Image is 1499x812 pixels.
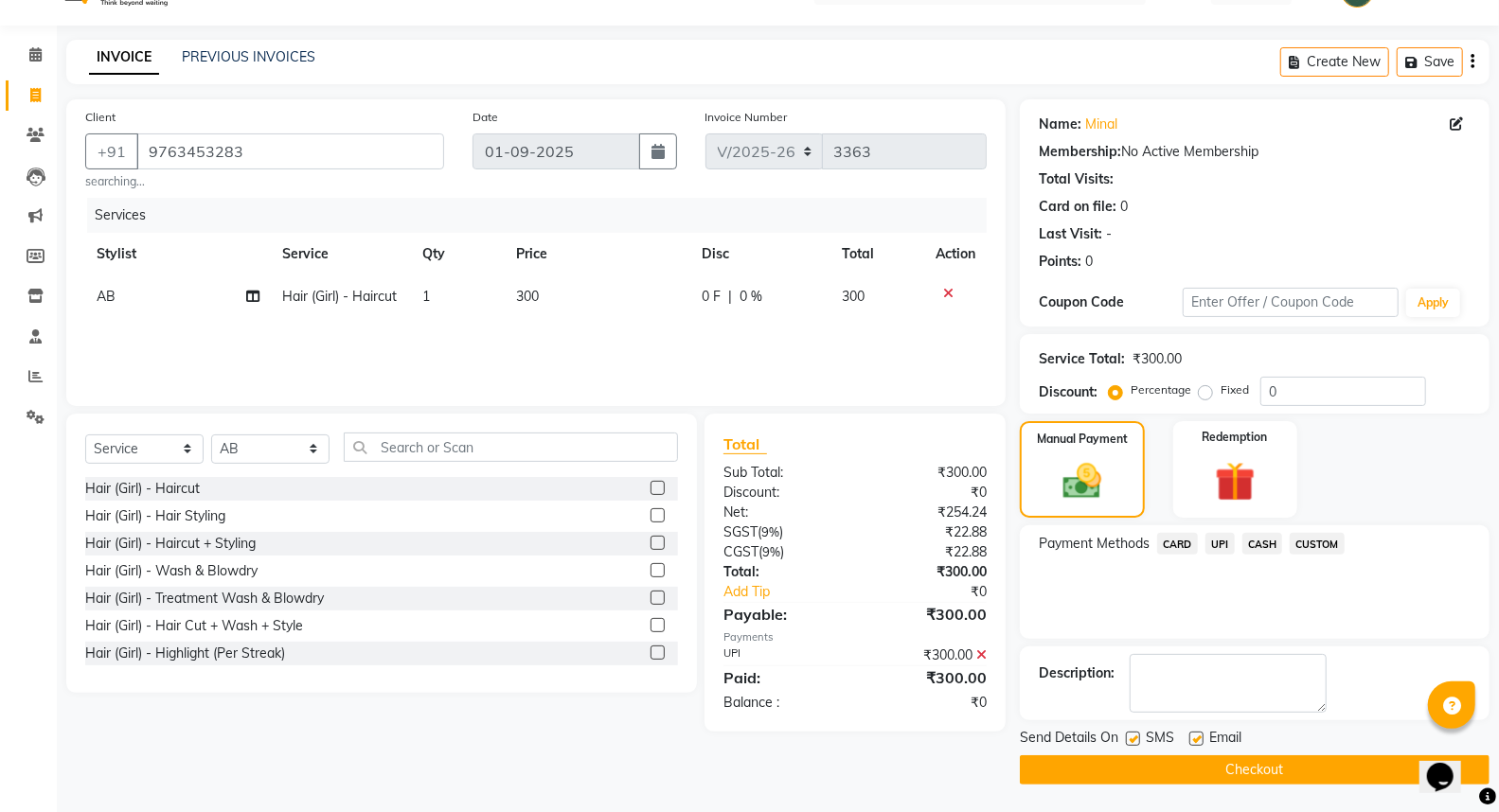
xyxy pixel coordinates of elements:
[344,432,678,462] input: Search or Scan
[282,288,397,305] span: Hair (Girl) - Haircut
[880,582,1001,602] div: ₹0
[1039,142,1471,162] div: No Active Membership
[855,603,1001,626] div: ₹300.00
[182,48,315,65] a: PREVIOUS INVOICES
[85,616,303,636] div: Hair (Girl) - Hair Cut + Wash + Style
[271,233,411,275] th: Service
[1020,755,1490,785] button: Checkout
[855,562,1001,582] div: ₹300.00
[1205,533,1235,555] span: UPI
[855,503,1001,522] div: ₹254.24
[1406,289,1460,317] button: Apply
[85,644,285,663] div: Hair (Girl) - Highlight (Per Streak)
[1051,459,1114,503] img: _cash.svg
[855,483,1001,503] div: ₹0
[1133,349,1182,369] div: ₹300.00
[85,173,444,190] small: searching...
[709,463,855,483] div: Sub Total:
[709,645,855,665] div: UPI
[1039,115,1081,134] div: Name:
[422,288,430,305] span: 1
[87,198,1001,233] div: Services
[85,534,256,554] div: Hair (Girl) - Haircut + Styling
[136,133,444,169] input: Search by Name/Mobile/Email/Code
[1039,349,1125,369] div: Service Total:
[709,542,855,562] div: ( )
[1131,381,1191,398] label: Percentage
[411,233,505,275] th: Qty
[855,693,1001,713] div: ₹0
[1037,431,1128,448] label: Manual Payment
[709,693,855,713] div: Balance :
[1221,381,1249,398] label: Fixed
[723,434,767,454] span: Total
[830,233,924,275] th: Total
[1120,197,1128,217] div: 0
[1203,429,1268,446] label: Redemption
[1242,533,1283,555] span: CASH
[1039,197,1116,217] div: Card on file:
[1039,292,1183,312] div: Coupon Code
[709,562,855,582] div: Total:
[85,479,200,499] div: Hair (Girl) - Haircut
[516,288,539,305] span: 300
[1157,533,1198,555] span: CARD
[1039,252,1081,272] div: Points:
[709,582,879,602] a: Add Tip
[85,561,258,581] div: Hair (Girl) - Wash & Blowdry
[1085,115,1117,134] a: Minal
[1039,534,1150,554] span: Payment Methods
[1020,728,1118,751] span: Send Details On
[728,287,732,307] span: |
[1183,288,1399,317] input: Enter Offer / Coupon Code
[740,287,762,307] span: 0 %
[709,666,855,689] div: Paid:
[855,666,1001,689] div: ₹300.00
[1085,252,1093,272] div: 0
[855,542,1001,562] div: ₹22.88
[690,233,830,275] th: Disc
[709,522,855,542] div: ( )
[723,523,758,540] span: SGST
[1039,169,1114,189] div: Total Visits:
[709,603,855,626] div: Payable:
[702,287,721,307] span: 0 F
[1146,728,1174,751] span: SMS
[1106,224,1112,244] div: -
[1209,728,1241,751] span: Email
[1419,736,1480,793] iframe: chat widget
[85,506,225,526] div: Hair (Girl) - Hair Styling
[1039,142,1121,162] div: Membership:
[1203,457,1268,506] img: _gift.svg
[709,503,855,522] div: Net:
[762,544,780,559] span: 9%
[85,109,116,126] label: Client
[855,463,1001,483] div: ₹300.00
[1397,47,1463,77] button: Save
[1039,382,1097,402] div: Discount:
[85,233,271,275] th: Stylist
[855,645,1001,665] div: ₹300.00
[705,109,788,126] label: Invoice Number
[85,133,138,169] button: +91
[473,109,498,126] label: Date
[924,233,987,275] th: Action
[1039,224,1102,244] div: Last Visit:
[97,288,116,305] span: AB
[842,288,865,305] span: 300
[761,524,779,539] span: 9%
[1290,533,1345,555] span: CUSTOM
[1039,663,1115,683] div: Description:
[855,522,1001,542] div: ₹22.88
[1280,47,1389,77] button: Create New
[505,233,690,275] th: Price
[85,589,324,609] div: Hair (Girl) - Treatment Wash & Blowdry
[89,41,159,75] a: INVOICE
[723,629,987,645] div: Payments
[723,543,758,560] span: CGST
[709,483,855,503] div: Discount:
